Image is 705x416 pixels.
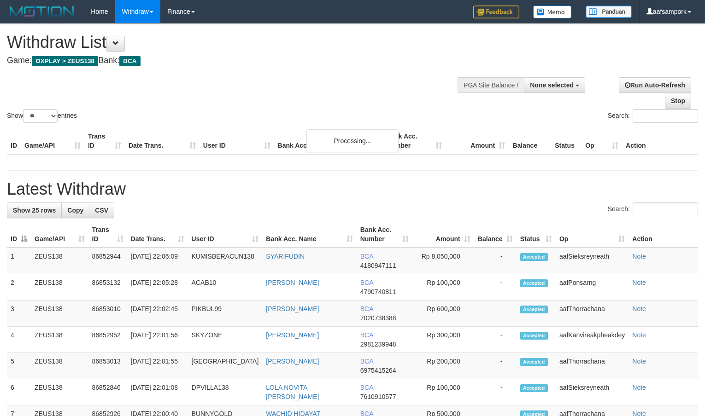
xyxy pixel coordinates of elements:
span: Accepted [520,332,548,340]
th: Amount [446,128,509,154]
span: None selected [530,81,574,89]
td: ZEUS138 [31,248,88,274]
th: Trans ID [84,128,125,154]
th: Date Trans.: activate to sort column ascending [127,221,188,248]
th: Balance [509,128,551,154]
a: Note [632,253,646,260]
a: [PERSON_NAME] [266,279,319,286]
td: [GEOGRAPHIC_DATA] [188,353,263,379]
th: Amount: activate to sort column ascending [412,221,474,248]
td: Rp 600,000 [412,300,474,327]
span: BCA [360,331,373,339]
div: Processing... [306,129,399,152]
input: Search: [633,109,698,123]
td: ZEUS138 [31,327,88,353]
td: 4 [7,327,31,353]
td: DPVILLA138 [188,379,263,405]
td: aafPonsarng [556,274,629,300]
span: Accepted [520,358,548,366]
img: panduan.png [586,6,632,18]
td: - [474,379,517,405]
span: Copy 6975415264 to clipboard [360,367,396,374]
button: None selected [524,77,585,93]
td: 86853013 [88,353,127,379]
a: Copy [61,202,89,218]
a: Show 25 rows [7,202,62,218]
td: [DATE] 22:01:08 [127,379,188,405]
td: aafThorrachana [556,300,629,327]
th: Bank Acc. Number [382,128,446,154]
span: Copy 4790740811 to clipboard [360,288,396,295]
td: KUMISBERACUN138 [188,248,263,274]
td: [DATE] 22:01:55 [127,353,188,379]
td: Rp 8,050,000 [412,248,474,274]
td: aafSieksreyneath [556,379,629,405]
a: [PERSON_NAME] [266,331,319,339]
img: Feedback.jpg [473,6,519,18]
td: [DATE] 22:05:28 [127,274,188,300]
span: Copy [67,207,83,214]
th: Op: activate to sort column ascending [556,221,629,248]
a: Stop [665,93,691,109]
th: Trans ID: activate to sort column ascending [88,221,127,248]
a: CSV [89,202,114,218]
td: Rp 100,000 [412,379,474,405]
h1: Withdraw List [7,33,461,52]
td: ZEUS138 [31,274,88,300]
td: ZEUS138 [31,353,88,379]
td: [DATE] 22:02:45 [127,300,188,327]
span: BCA [360,384,373,391]
img: MOTION_logo.png [7,5,77,18]
td: - [474,300,517,327]
td: Rp 300,000 [412,327,474,353]
label: Search: [608,202,698,216]
th: Game/API [21,128,84,154]
td: [DATE] 22:01:56 [127,327,188,353]
span: Accepted [520,279,548,287]
td: - [474,327,517,353]
span: Accepted [520,253,548,261]
a: [PERSON_NAME] [266,305,319,312]
a: Note [632,279,646,286]
h1: Latest Withdraw [7,180,698,198]
td: 5 [7,353,31,379]
td: 86852952 [88,327,127,353]
span: CSV [95,207,108,214]
a: SYARIFUDIN [266,253,305,260]
td: ZEUS138 [31,379,88,405]
a: [PERSON_NAME] [266,358,319,365]
td: 86852846 [88,379,127,405]
span: BCA [360,279,373,286]
th: User ID [200,128,274,154]
th: Bank Acc. Name: activate to sort column ascending [262,221,356,248]
th: ID: activate to sort column descending [7,221,31,248]
img: Button%20Memo.svg [533,6,572,18]
td: Rp 100,000 [412,274,474,300]
td: - [474,353,517,379]
select: Showentries [23,109,58,123]
span: BCA [360,358,373,365]
a: Note [632,384,646,391]
td: Rp 200,000 [412,353,474,379]
th: Action [622,128,698,154]
label: Show entries [7,109,77,123]
span: BCA [360,305,373,312]
th: ID [7,128,21,154]
td: 86852944 [88,248,127,274]
td: [DATE] 22:06:09 [127,248,188,274]
h4: Game: Bank: [7,56,461,65]
th: Bank Acc. Name [274,128,383,154]
a: Run Auto-Refresh [619,77,691,93]
td: 86853010 [88,300,127,327]
th: Status: activate to sort column ascending [517,221,556,248]
input: Search: [633,202,698,216]
th: Game/API: activate to sort column ascending [31,221,88,248]
td: ACAB10 [188,274,263,300]
th: Action [629,221,698,248]
span: Copy 7020738388 to clipboard [360,314,396,322]
td: 86853132 [88,274,127,300]
span: Copy 2981239948 to clipboard [360,341,396,348]
span: BCA [119,56,140,66]
span: Show 25 rows [13,207,56,214]
td: PIKBUL99 [188,300,263,327]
